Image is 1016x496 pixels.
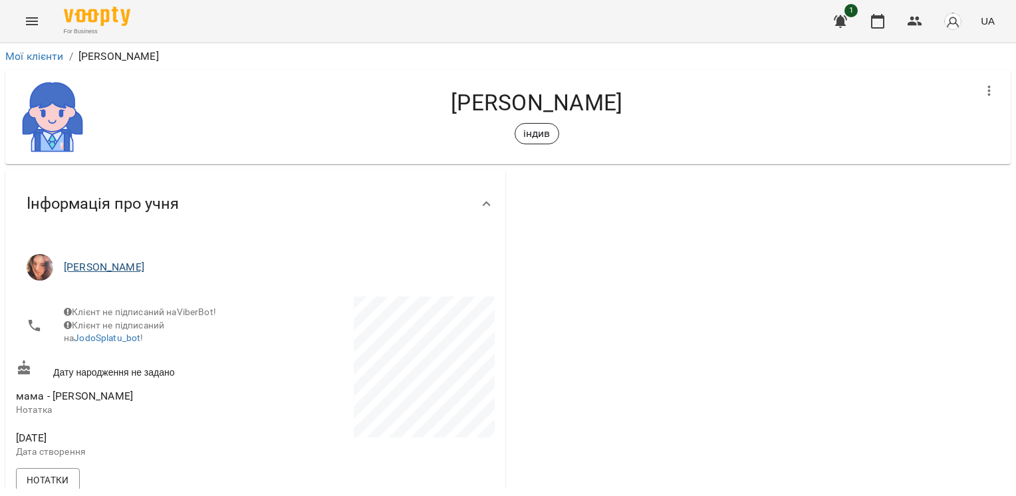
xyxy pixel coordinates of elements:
p: індив [523,126,551,142]
img: Voopty Logo [64,7,130,26]
p: Дата створення [16,445,253,459]
div: Інформація про учня [5,170,505,238]
span: For Business [64,27,130,36]
li: / [69,49,73,64]
span: мама - [PERSON_NAME] [16,390,133,402]
span: Нотатки [27,472,69,488]
nav: breadcrumb [5,49,1011,64]
button: UA [975,9,1000,33]
button: Нотатки [16,468,80,492]
span: Інформація про учня [27,193,179,214]
img: Яна Гончар [27,254,53,281]
span: UA [981,14,995,28]
span: 1 [844,4,858,17]
button: Menu [16,5,48,37]
span: Клієнт не підписаний на ViberBot! [64,307,216,317]
a: JodoSplatu_bot [74,332,140,343]
img: 336c0bda2d92ec67e0d857503e04b4ba.png [16,80,89,154]
div: Дату народження не задано [13,357,255,382]
div: індив [515,123,559,144]
a: [PERSON_NAME] [64,261,144,273]
span: [DATE] [16,430,253,446]
p: [PERSON_NAME] [78,49,159,64]
p: Нотатка [16,404,253,417]
span: Клієнт не підписаний на ! [64,320,164,344]
a: Мої клієнти [5,50,64,62]
h4: [PERSON_NAME] [100,89,973,116]
img: avatar_s.png [944,12,962,31]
